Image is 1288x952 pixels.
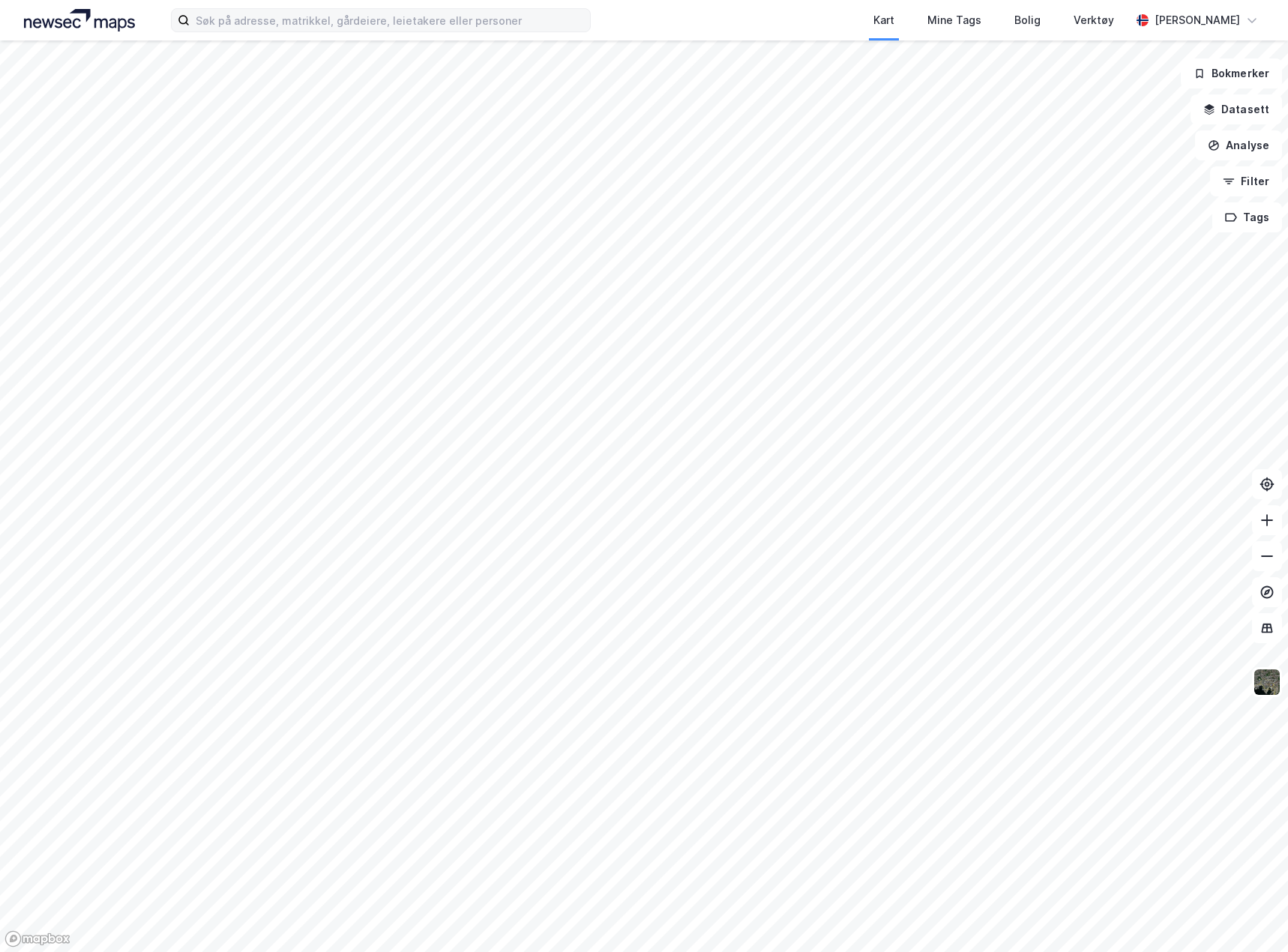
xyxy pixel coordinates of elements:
[4,930,70,948] a: Mapbox homepage
[1181,58,1282,88] button: Bokmerker
[1213,880,1288,952] div: Kontrollprogram for chat
[1191,94,1282,124] button: Datasett
[1014,11,1041,29] div: Bolig
[1074,11,1114,29] div: Verktøy
[190,9,590,31] input: Søk på adresse, matrikkel, gårdeiere, leietakere eller personer
[927,11,981,29] div: Mine Tags
[1155,11,1240,29] div: [PERSON_NAME]
[1210,166,1282,196] button: Filter
[1213,880,1288,952] iframe: Chat Widget
[1253,668,1281,696] img: 9k=
[1212,202,1282,232] button: Tags
[873,11,894,29] div: Kart
[24,9,135,31] img: logo.a4113a55bc3d86da70a041830d287a7e.svg
[1195,130,1282,160] button: Analyse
